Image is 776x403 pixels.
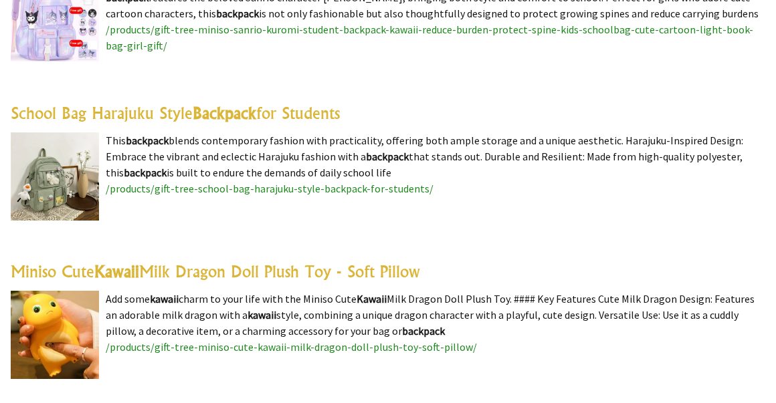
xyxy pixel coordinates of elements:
a: Miniso CuteKawaiiMilk Dragon Doll Plush Toy - Soft Pillow [11,261,420,281]
img: School Bag Harajuku Style Backpack for Students [11,132,99,221]
highlight: Kawaii [94,261,139,281]
highlight: backpack [366,150,409,163]
highlight: Kawaii [357,292,387,305]
a: /products/gift-tree-miniso-cute-kawaii-milk-dragon-doll-plush-toy-soft-pillow/ [106,340,477,354]
img: Miniso Cute Kawaii Milk Dragon Doll Plush Toy - Soft Pillow [11,291,99,379]
a: /products/gift-tree-miniso-sanrio-kuromi-student-backpack-kawaii-reduce-burden-protect-spine-kids... [106,23,753,52]
highlight: Backpack [193,103,256,123]
highlight: backpack [216,7,259,20]
highlight: kawaii [248,308,276,321]
highlight: backpack [402,324,445,338]
highlight: kawaii [150,292,179,305]
a: /products/gift-tree-school-bag-harajuku-style-backpack-for-students/ [106,182,433,195]
a: School Bag Harajuku StyleBackpackfor Students [11,103,340,123]
highlight: backpack [126,134,169,147]
highlight: backpack [124,166,167,179]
